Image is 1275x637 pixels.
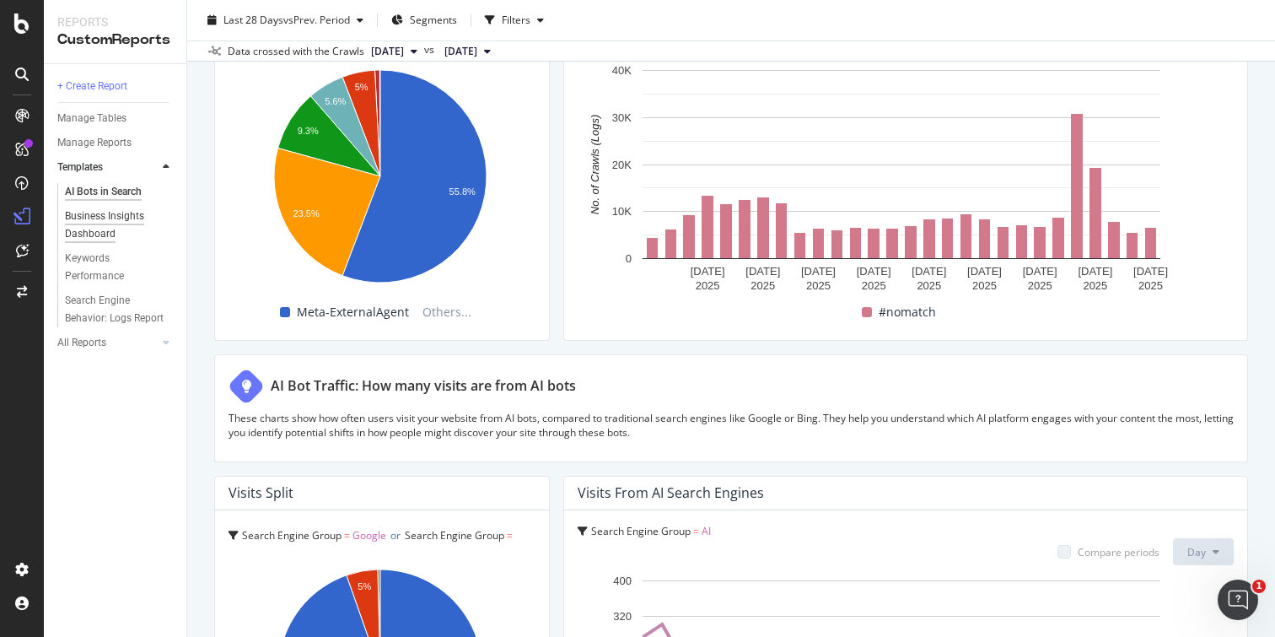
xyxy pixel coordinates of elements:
[1028,279,1052,292] text: 2025
[1078,265,1112,278] text: [DATE]
[65,208,175,243] a: Business Insights Dashboard
[57,134,175,152] a: Manage Reports
[1133,265,1168,278] text: [DATE]
[696,279,720,292] text: 2025
[229,62,531,298] svg: A chart.
[702,524,711,538] span: AI
[416,302,478,322] span: Others...
[424,42,438,57] span: vs
[745,265,780,278] text: [DATE]
[1218,580,1258,620] iframe: Intercom live chat
[806,279,831,292] text: 2025
[65,292,175,327] a: Search Engine Behavior: Logs Report
[379,552,388,566] span: AI
[201,7,370,34] button: Last 28 DaysvsPrev. Period
[283,13,350,27] span: vs Prev. Period
[242,528,342,543] span: Search Engine Group
[298,126,319,136] text: 9.3%
[57,13,173,30] div: Reports
[57,334,106,352] div: All Reports
[254,552,264,566] span: or
[444,44,477,59] span: 2025 Aug. 31st
[507,528,513,543] span: =
[352,528,386,543] span: Google
[223,13,283,27] span: Last 28 Days
[385,7,464,34] button: Segments
[612,205,632,218] text: 10K
[293,208,319,219] text: 23.5%
[214,354,1248,462] div: AI Bot Traffic: How many visits are from AI botsThese charts show how often users visit your webs...
[268,552,368,566] span: Search Engine Group
[65,183,142,201] div: AI Bots in Search
[57,159,158,176] a: Templates
[325,96,346,106] text: 5.6%
[693,524,699,538] span: =
[591,524,691,538] span: Search Engine Group
[229,484,293,501] div: Visits Split
[589,115,601,214] text: No. of Crawls (Logs)
[344,528,350,543] span: =
[626,252,632,265] text: 0
[57,78,175,95] a: + Create Report
[967,265,1002,278] text: [DATE]
[370,552,376,566] span: =
[801,265,836,278] text: [DATE]
[857,265,891,278] text: [DATE]
[358,581,371,591] text: 5%
[65,183,175,201] a: AI Bots in Search
[57,110,126,127] div: Manage Tables
[57,134,132,152] div: Manage Reports
[438,41,498,62] button: [DATE]
[1252,580,1266,593] span: 1
[1138,279,1163,292] text: 2025
[502,13,530,27] div: Filters
[613,575,632,587] text: 400
[578,62,1225,298] svg: A chart.
[912,265,946,278] text: [DATE]
[879,302,936,322] span: #nomatch
[613,610,632,623] text: 320
[229,552,250,566] span: Bing
[1023,265,1057,278] text: [DATE]
[750,279,775,292] text: 2025
[1078,545,1159,559] div: Compare periods
[612,158,632,170] text: 20K
[228,44,364,59] div: Data crossed with the Crawls
[478,7,551,34] button: Filters
[578,484,764,501] div: Visits from AI Search Engines
[57,78,127,95] div: + Create Report
[390,528,401,543] span: or
[1083,279,1107,292] text: 2025
[229,411,1234,440] p: These charts show how often users visit your website from AI bots, compared to traditional search...
[355,82,369,92] text: 5%
[410,13,457,27] span: Segments
[972,279,997,292] text: 2025
[297,302,409,322] span: Meta-ExternalAgent
[57,159,103,176] div: Templates
[57,30,173,50] div: CustomReports
[271,376,576,396] div: AI Bot Traffic: How many visits are from AI bots
[1173,538,1234,565] button: Day
[65,208,162,243] div: Business Insights Dashboard
[65,250,175,285] a: Keywords Performance
[364,41,424,62] button: [DATE]
[1187,545,1206,559] span: Day
[612,111,632,124] text: 30K
[917,279,941,292] text: 2025
[65,292,164,327] div: Search Engine Behavior: Logs Report
[65,250,159,285] div: Keywords Performance
[862,279,886,292] text: 2025
[612,64,632,77] text: 40K
[371,44,404,59] span: 2025 Sep. 28th
[57,110,175,127] a: Manage Tables
[691,265,725,278] text: [DATE]
[57,334,158,352] a: All Reports
[449,186,476,197] text: 55.8%
[405,528,504,543] span: Search Engine Group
